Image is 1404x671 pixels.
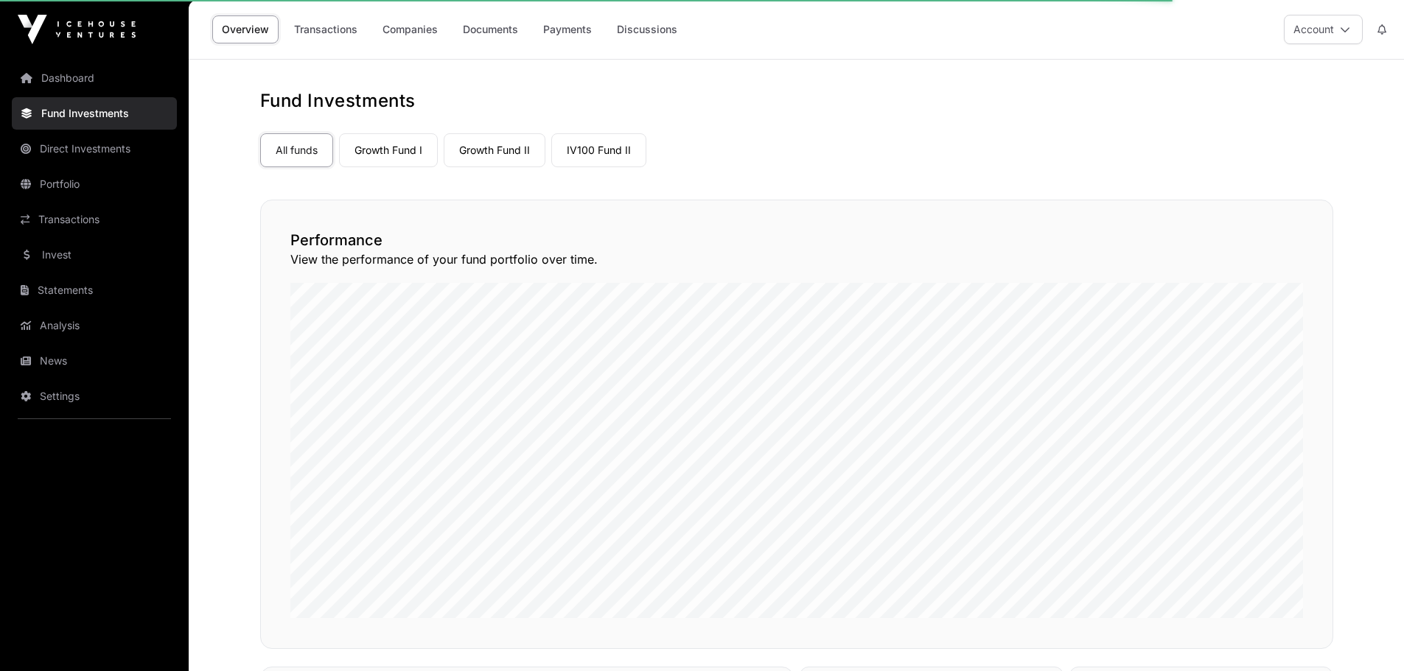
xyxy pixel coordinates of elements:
[290,230,1303,250] h2: Performance
[607,15,687,43] a: Discussions
[18,15,136,44] img: Icehouse Ventures Logo
[290,250,1303,268] p: View the performance of your fund portfolio over time.
[12,97,177,130] a: Fund Investments
[260,133,333,167] a: All funds
[284,15,367,43] a: Transactions
[534,15,601,43] a: Payments
[1330,600,1404,671] iframe: Chat Widget
[12,239,177,271] a: Invest
[373,15,447,43] a: Companies
[1284,15,1363,44] button: Account
[12,62,177,94] a: Dashboard
[12,309,177,342] a: Analysis
[212,15,279,43] a: Overview
[12,380,177,412] a: Settings
[12,168,177,200] a: Portfolio
[12,274,177,306] a: Statements
[12,345,177,377] a: News
[12,203,177,236] a: Transactions
[444,133,545,167] a: Growth Fund II
[260,89,1333,113] h1: Fund Investments
[453,15,528,43] a: Documents
[339,133,438,167] a: Growth Fund I
[551,133,646,167] a: IV100 Fund II
[12,133,177,165] a: Direct Investments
